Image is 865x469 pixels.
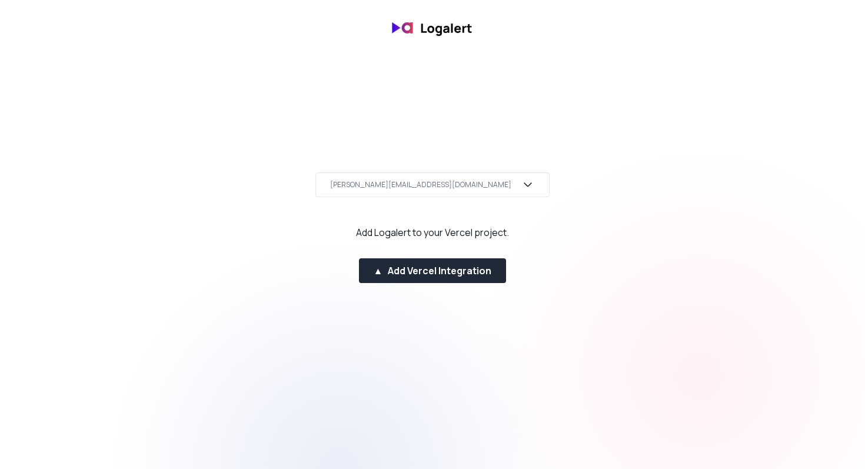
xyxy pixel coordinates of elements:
button: [PERSON_NAME][EMAIL_ADDRESS][DOMAIN_NAME] [315,172,550,197]
div: ▲ Add Vercel Integration [374,264,492,278]
button: ▲ Add Vercel Integration [359,258,507,283]
div: [PERSON_NAME][EMAIL_ADDRESS][DOMAIN_NAME] [330,180,511,189]
div: Add Logalert to your Vercel project. [356,225,509,240]
img: banner logo [385,14,480,42]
